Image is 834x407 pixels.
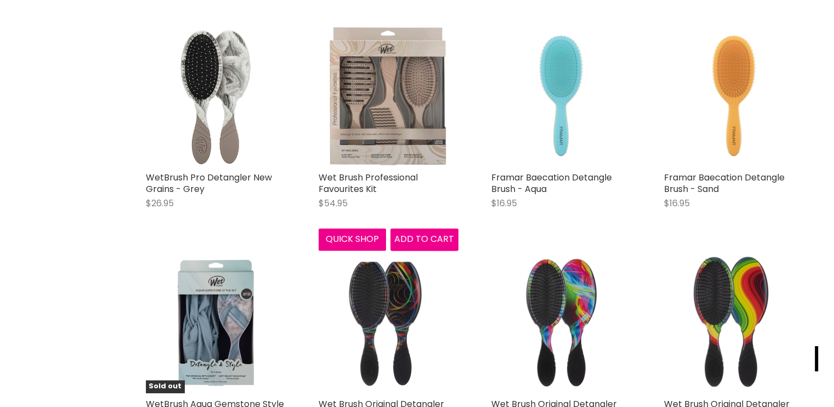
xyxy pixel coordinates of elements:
[664,197,690,210] span: $16.95
[146,197,174,210] span: $26.95
[319,171,418,195] a: Wet Brush Professional Favourites Kit
[172,253,259,393] img: WetBrush Aqua Gemstone Style Kit
[319,26,458,166] a: Wet Brush Professional Favourites Kit
[319,253,458,393] img: Wet Brush Original Detangler For All Hair Kind - Electric
[491,171,612,195] a: Framar Baecation Detangle Brush - Aqua
[319,228,387,250] button: Quick shop
[146,171,272,195] a: WetBrush Pro Detangler New Grains - Grey
[319,197,348,210] span: $54.95
[491,26,631,166] img: Framar Baecation Detangle Brush - Aqua
[394,233,454,245] span: Add to cart
[390,228,458,250] button: Add to cart
[175,26,256,166] img: WetBrush Pro Detangler New Grains - Grey
[146,380,184,393] span: Sold out
[491,253,631,393] img: Wet Brush Original Detangler For All Hair Kind - Shock
[664,26,804,166] img: Framar Baecation Detangle Brush - Sand
[146,26,286,166] a: WetBrush Pro Detangler New Grains - Grey
[146,253,286,393] a: WetBrush Aqua Gemstone Style KitSold out
[491,197,517,210] span: $16.95
[329,26,447,166] img: Wet Brush Professional Favourites Kit
[664,253,804,393] img: Wet Brush Original Detangler For All Hair Kind - Rainbow Road
[664,171,785,195] a: Framar Baecation Detangle Brush - Sand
